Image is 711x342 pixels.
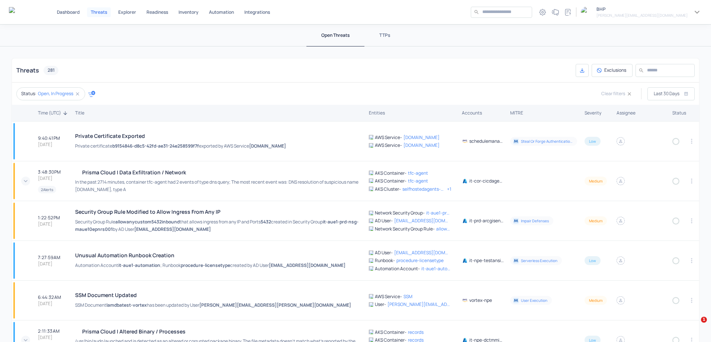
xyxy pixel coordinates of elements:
[581,7,592,18] img: organization logo
[147,10,168,14] p: Readiness
[369,171,373,175] img: AKS Pod
[38,175,61,181] p: [DATE]
[21,90,36,97] p: Status:
[75,292,363,309] a: SSM Document UpdatedSSM Documentlamdbatest-vortexhas been updated by User[PERSON_NAME][EMAIL_ADDR...
[144,7,171,17] a: Readiness
[38,135,69,148] a: 9:40:41 PM[DATE]
[75,328,363,335] h4: Prisma Cloud | Altered Binary /​ Processes
[75,142,286,150] p: Private certificate exported by AWS Service
[369,135,373,139] img: AWS Service
[426,210,451,216] a: it-aue1-prd-nsg-maue10epnrs001
[75,133,363,149] a: Private Certificate ExportedPrivate certificateb9154846-d8c5-42fd-ae31-24e258599f7fexported by AW...
[408,329,424,335] a: records
[38,261,60,267] p: [DATE]
[510,256,562,265] button: Serverless Execution
[375,142,402,148] p: AWS Service -
[375,134,402,141] p: AWS Service -
[596,6,688,12] p: BHP
[510,216,579,225] a: Impair Defenses
[369,302,373,307] img: User
[403,142,440,148] a: [DOMAIN_NAME]
[75,133,286,139] h4: Private Certificate Exported
[549,6,561,18] button: What's new
[115,7,139,17] a: Explorer
[369,251,373,255] img: AAD User
[375,217,393,224] p: AD User -
[510,296,577,305] a: User Execution
[38,328,59,334] p: 2:11:33 AM
[261,219,271,225] span: 5432
[510,216,553,225] button: Impair Defenses
[462,217,504,224] a: it-prd-arcgisentniw
[510,256,577,265] a: Serverless Execution
[585,297,607,303] a: Medium
[369,293,456,307] a: AWS ServiceAWS Service-SSMUserUser-[PERSON_NAME][EMAIL_ADDRESS][PERSON_NAME][DOMAIN_NAME]
[91,10,107,14] p: Threats
[9,7,36,16] img: Gem Security
[369,219,373,223] img: AAD User
[75,169,363,193] a: Prisma Cloud | Data Exfiltration /​ NetworkIn the past 2714 minutes, container tfc-agent had 2 ev...
[75,252,345,258] h4: Unusual Automation Runbook Creation
[585,177,607,184] a: Medium
[364,24,405,46] button: TTPs
[521,138,573,144] h6: Steal Or Forge Authentication Certificates
[592,64,633,77] button: View exclusion rules
[462,297,504,303] a: vortex-npe
[87,7,111,17] button: Threats
[436,226,451,232] a: allowanycustom5432inbound
[469,138,504,144] p: schedulemanager-prd
[241,7,273,17] a: Integrations
[75,292,351,298] h4: SSM Document Updated
[369,338,373,342] img: AKS Pod
[106,302,147,308] span: lamdbatest-vortex
[369,330,373,334] img: AKS Pod
[521,218,549,224] h6: Impair Defenses
[48,67,55,73] p: 281
[601,87,632,100] button: Clear filters
[41,187,53,193] p: 2 Alerts
[402,186,445,192] a: selfhostedagents-wlfo4mzl
[199,302,351,308] span: [PERSON_NAME][EMAIL_ADDRESS][PERSON_NAME][DOMAIN_NAME]
[589,178,602,184] h6: Medium
[38,169,61,175] p: 3:48:30 PM
[562,6,574,18] button: Documentation
[510,137,577,146] button: Steal Or Forge Authentication Certificates
[16,66,58,75] div: Threats
[589,258,596,264] h6: Low
[589,218,602,224] h6: Medium
[396,257,444,264] p: procedure-licensetype
[75,262,345,269] p: Automation Account ; Runbook created by AD User
[421,265,451,272] a: it-aue1-automation
[38,110,69,116] div: Time (UTC)
[403,293,412,300] a: SSM
[387,301,451,307] a: [PERSON_NAME][EMAIL_ADDRESS][PERSON_NAME][DOMAIN_NAME]
[585,138,601,144] a: Low
[75,219,358,232] span: it-aue1-prd-nsg-maue10epnrs001
[562,7,573,18] div: Documentation
[394,249,451,256] a: [EMAIL_ADDRESS][DOMAIN_NAME]
[38,135,60,141] p: 9:40:41 PM
[38,254,60,261] p: 7:27:59 AM
[537,6,548,18] button: Settings
[75,252,363,269] a: Unusual Automation Runbook CreationAutomation Accountit-aue1-automation; Runbookprocedure-license...
[394,217,451,224] a: [EMAIL_ADDRESS][DOMAIN_NAME]
[176,7,202,17] button: Inventory
[369,249,456,271] a: AAD UserAD User-[EMAIL_ADDRESS][DOMAIN_NAME]Azure RunbookRunbook-procedure-licensetypeAzure Autom...
[585,257,601,263] a: Low
[701,317,707,323] span: 1
[462,257,504,264] a: it-npe-testansible
[369,134,456,148] a: AWS ServiceAWS Service-[DOMAIN_NAME]AWS ServiceAWS Service-[DOMAIN_NAME]
[462,178,504,184] a: it-cor-cicdagents
[521,258,557,264] h6: Serverless Execution
[375,257,395,264] p: Runbook -
[75,178,363,193] p: In the past 2714 minutes, container tfc-agent had 2 events of type dns query; The most recent eve...
[462,138,504,144] a: schedulemanager-prd
[469,297,492,303] p: vortex-npe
